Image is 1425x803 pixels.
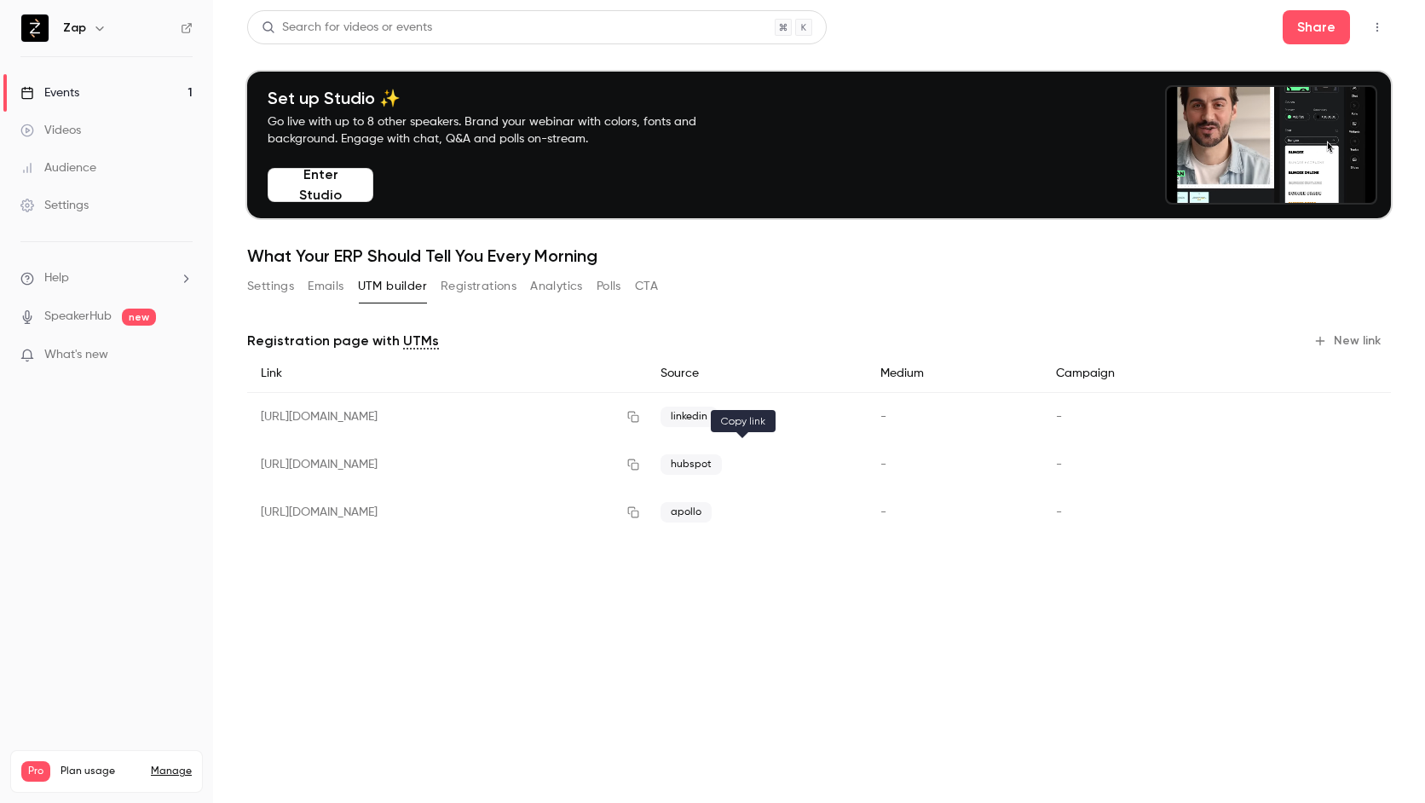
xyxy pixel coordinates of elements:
[661,502,712,523] span: apollo
[247,441,647,488] div: [URL][DOMAIN_NAME]
[61,765,141,778] span: Plan usage
[268,168,373,202] button: Enter Studio
[44,269,69,287] span: Help
[880,506,886,518] span: -
[20,269,193,287] li: help-dropdown-opener
[647,355,867,393] div: Source
[247,393,647,442] div: [URL][DOMAIN_NAME]
[1042,355,1256,393] div: Campaign
[247,246,1391,266] h1: What Your ERP Should Tell You Every Morning
[20,159,96,176] div: Audience
[358,273,427,300] button: UTM builder
[247,273,294,300] button: Settings
[635,273,658,300] button: CTA
[441,273,516,300] button: Registrations
[247,331,439,351] p: Registration page with
[20,84,79,101] div: Events
[44,346,108,364] span: What's new
[530,273,583,300] button: Analytics
[867,355,1042,393] div: Medium
[268,88,736,108] h4: Set up Studio ✨
[20,197,89,214] div: Settings
[1056,459,1062,471] span: -
[122,309,156,326] span: new
[880,459,886,471] span: -
[308,273,343,300] button: Emails
[880,411,886,423] span: -
[262,19,432,37] div: Search for videos or events
[597,273,621,300] button: Polls
[44,308,112,326] a: SpeakerHub
[403,331,439,351] a: UTMs
[661,454,722,475] span: hubspot
[247,355,647,393] div: Link
[1056,506,1062,518] span: -
[268,113,736,147] p: Go live with up to 8 other speakers. Brand your webinar with colors, fonts and background. Engage...
[21,14,49,42] img: Zap
[1307,327,1391,355] button: New link
[661,407,718,427] span: linkedin
[247,488,647,536] div: [URL][DOMAIN_NAME]
[63,20,86,37] h6: Zap
[151,765,192,778] a: Manage
[21,761,50,782] span: Pro
[20,122,81,139] div: Videos
[1056,411,1062,423] span: -
[1283,10,1350,44] button: Share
